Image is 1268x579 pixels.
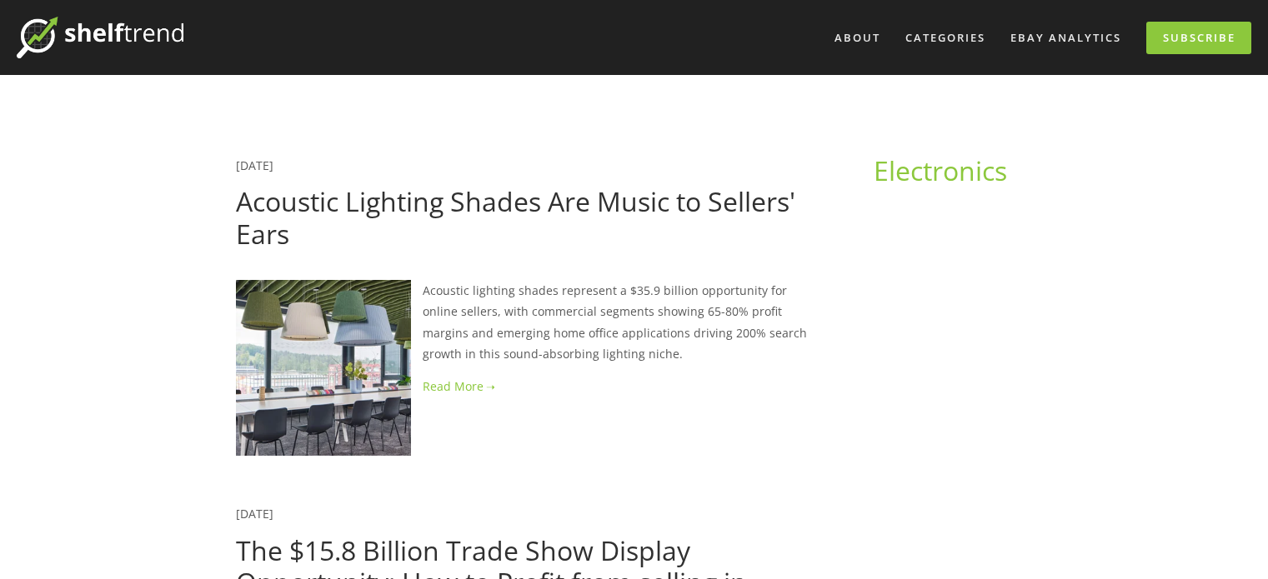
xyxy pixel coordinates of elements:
[236,280,411,455] img: Acoustic Lighting Shades Are Music to Sellers' Ears
[1146,22,1251,54] a: Subscribe
[236,157,273,173] a: [DATE]
[824,24,891,52] a: About
[236,183,795,251] a: Acoustic Lighting Shades Are Music to Sellers' Ears
[236,280,820,364] p: Acoustic lighting shades represent a $35.9 billion opportunity for online sellers, with commercia...
[17,17,183,58] img: ShelfTrend
[874,152,1007,188] a: Electronics
[236,506,273,522] a: [DATE]
[895,24,996,52] div: Categories
[1000,24,1132,52] a: eBay Analytics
